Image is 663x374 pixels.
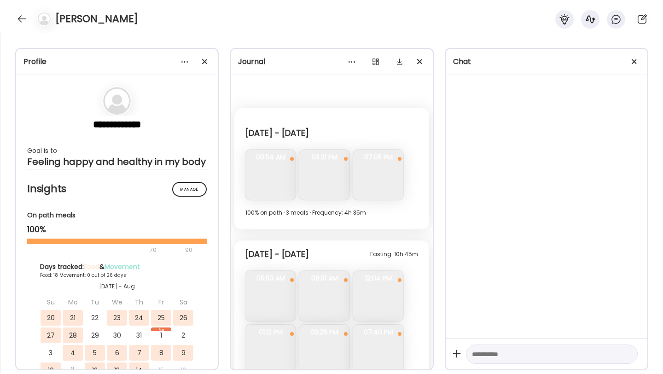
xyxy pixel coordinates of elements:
div: 6 [107,345,127,361]
div: Journal [238,56,425,67]
div: 1 [151,327,171,343]
div: 4 [63,345,83,361]
div: 100% [27,224,207,235]
div: 26 [173,310,193,326]
div: 2 [173,327,193,343]
div: Su [41,294,61,310]
div: 31 [129,327,149,343]
div: Chat [453,56,640,67]
div: 8 [151,345,171,361]
span: 05:50 AM [245,274,296,282]
div: Fr [151,294,171,310]
span: 01:12 PM [245,328,296,336]
span: 03:21 PM [299,153,349,161]
div: Days tracked: & [40,262,194,272]
span: 08:31 AM [299,274,349,282]
div: 24 [129,310,149,326]
div: We [107,294,127,310]
div: 22 [85,310,105,326]
span: 12:04 PM [353,274,403,282]
div: [DATE] - [DATE] [245,128,309,139]
span: 03:26 PM [299,328,349,336]
img: bg-avatar-default.svg [38,12,51,25]
img: bg-avatar-default.svg [103,87,131,115]
div: 9 [173,345,193,361]
div: 29 [85,327,105,343]
div: 7 [129,345,149,361]
div: 70 [27,245,182,256]
h2: Insights [27,182,207,196]
div: Fasting: 10h 45m [370,249,418,260]
div: 3 [41,345,61,361]
span: Food [84,262,99,271]
div: Feeling happy and healthy in my body [27,156,207,167]
span: 09:54 AM [245,153,296,161]
div: Aug [151,327,171,331]
div: Sa [173,294,193,310]
div: [DATE] - Aug [40,282,194,291]
div: Goal is to [27,145,207,156]
div: Th [129,294,149,310]
div: On path meals [27,210,207,220]
span: 07:40 PM [353,328,403,336]
div: 90 [184,245,193,256]
h4: [PERSON_NAME] [55,12,138,26]
div: 20 [41,310,61,326]
div: Food: 18 Movement: 0 out of 26 days [40,272,194,279]
div: 28 [63,327,83,343]
div: Tu [85,294,105,310]
div: 23 [107,310,127,326]
div: Manage [172,182,207,197]
span: Movement [105,262,140,271]
div: Mo [63,294,83,310]
div: Profile [23,56,210,67]
div: 100% on path · 3 meals · Frequency: 4h 35m [245,207,418,218]
div: 27 [41,327,61,343]
div: 5 [85,345,105,361]
div: [DATE] - [DATE] [245,249,309,260]
span: 07:05 PM [353,153,403,161]
div: 25 [151,310,171,326]
div: 30 [107,327,127,343]
div: 21 [63,310,83,326]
